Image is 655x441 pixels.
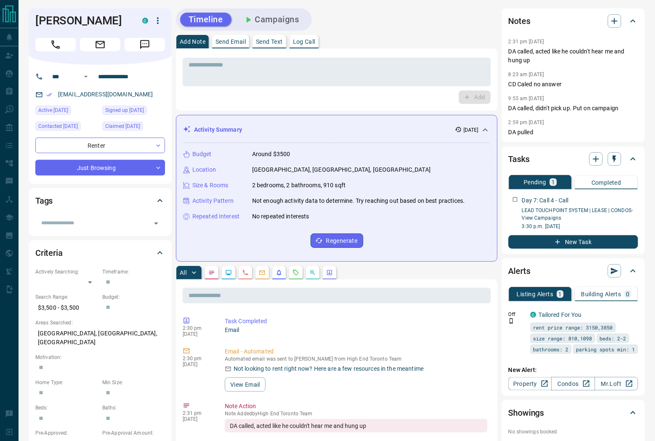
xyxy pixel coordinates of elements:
[591,180,621,186] p: Completed
[293,269,299,276] svg: Requests
[192,212,240,221] p: Repeated Interest
[35,14,130,27] h1: [PERSON_NAME]
[509,152,530,166] h2: Tasks
[225,411,487,417] p: Note Added by High End Toronto Team
[256,39,283,45] p: Send Text
[183,325,212,331] p: 2:30 pm
[183,416,212,422] p: [DATE]
[626,291,630,297] p: 0
[102,404,165,412] p: Baths:
[150,218,162,229] button: Open
[102,379,165,386] p: Min Size:
[595,377,638,391] a: Mr.Loft
[208,269,215,276] svg: Notes
[183,410,212,416] p: 2:31 pm
[509,318,514,324] svg: Push Notification Only
[576,345,635,353] span: parking spots min: 1
[142,18,148,24] div: condos.ca
[551,377,595,391] a: Condos
[252,212,309,221] p: No repeated interests
[252,150,290,159] p: Around $3500
[509,104,638,113] p: DA called, didn't pick up. Put on campaign
[509,149,638,169] div: Tasks
[35,319,165,327] p: Areas Searched:
[522,207,633,221] a: LEAD TOUCHPOINT SYSTEM | LEASE | CONDOS- View Campaigns
[509,96,544,101] p: 9:55 am [DATE]
[509,428,638,436] p: No showings booked
[509,264,530,278] h2: Alerts
[35,138,165,153] div: Renter
[533,334,592,343] span: size range: 810,1098
[293,39,315,45] p: Log Call
[600,334,626,343] span: beds: 2-2
[225,269,232,276] svg: Lead Browsing Activity
[276,269,282,276] svg: Listing Alerts
[102,429,165,437] p: Pre-Approval Amount:
[509,261,638,281] div: Alerts
[225,377,266,392] button: View Email
[81,72,91,82] button: Open
[235,13,308,27] button: Campaigns
[58,91,153,98] a: [EMAIL_ADDRESS][DOMAIN_NAME]
[225,402,487,411] p: Note Action
[517,291,554,297] p: Listing Alerts
[35,327,165,349] p: [GEOGRAPHIC_DATA], [GEOGRAPHIC_DATA], [GEOGRAPHIC_DATA]
[183,122,490,138] div: Activity Summary[DATE]
[46,92,52,98] svg: Email Verified
[225,356,487,362] p: Automated email was sent to [PERSON_NAME] from High End Toronto Team
[509,311,525,318] p: Off
[463,126,479,134] p: [DATE]
[259,269,266,276] svg: Emails
[125,38,165,51] span: Message
[194,125,242,134] p: Activity Summary
[216,39,246,45] p: Send Email
[225,347,487,356] p: Email - Automated
[533,323,613,332] span: rent price range: 3150,3850
[35,301,98,315] p: $3,500 - $3,500
[522,196,569,205] p: Day 7: Call 4 - Call
[35,379,98,386] p: Home Type:
[509,128,638,137] p: DA pulled
[559,291,562,297] p: 1
[102,268,165,276] p: Timeframe:
[225,419,487,433] div: DA called, acted like he couldn't hear me and hung up
[35,353,165,361] p: Motivation:
[105,106,144,114] span: Signed up [DATE]
[38,106,68,114] span: Active [DATE]
[509,47,638,65] p: DA called, acted like he couldn't hear me and hung up
[180,13,232,27] button: Timeline
[509,72,544,77] p: 8:23 am [DATE]
[533,345,569,353] span: bathrooms: 2
[35,160,165,175] div: Just Browsing
[35,122,98,133] div: Fri Sep 12 2025
[35,404,98,412] p: Beds:
[35,243,165,263] div: Criteria
[509,403,638,423] div: Showings
[192,181,229,190] p: Size & Rooms
[192,197,234,205] p: Activity Pattern
[35,293,98,301] p: Search Range:
[35,38,76,51] span: Call
[509,39,544,45] p: 2:31 pm [DATE]
[102,106,165,117] div: Fri Sep 05 2025
[192,150,212,159] p: Budget
[509,235,638,249] button: New Task
[80,38,120,51] span: Email
[102,293,165,301] p: Budget:
[522,223,638,230] p: 3:30 p.m. [DATE]
[35,246,63,260] h2: Criteria
[102,122,165,133] div: Fri Sep 05 2025
[252,197,465,205] p: Not enough activity data to determine. Try reaching out based on best practices.
[509,377,552,391] a: Property
[326,269,333,276] svg: Agent Actions
[35,191,165,211] div: Tags
[183,356,212,361] p: 2:30 pm
[35,429,98,437] p: Pre-Approved:
[551,179,555,185] p: 1
[242,269,249,276] svg: Calls
[192,165,216,174] p: Location
[180,270,186,276] p: All
[35,106,98,117] div: Fri Sep 05 2025
[581,291,621,297] p: Building Alerts
[509,120,544,125] p: 2:59 pm [DATE]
